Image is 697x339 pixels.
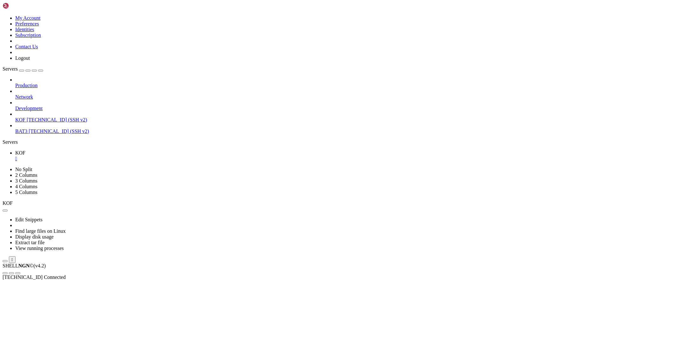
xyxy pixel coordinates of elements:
span: BAT3 [15,128,27,134]
a: Identities [15,27,34,32]
li: Network [15,88,694,100]
a: Edit Snippets [15,217,43,222]
a: Logout [15,55,30,61]
a: Production [15,83,694,88]
li: KOF [TECHNICAL_ID] (SSH v2) [15,111,694,123]
span: Network [15,94,33,100]
a: No Split [15,167,32,172]
a: KOF [15,150,694,162]
a: Network [15,94,694,100]
a: Development [15,106,694,111]
a: Display disk usage [15,234,54,239]
a: Preferences [15,21,39,26]
a: 4 Columns [15,184,37,189]
a: Extract tar file [15,240,44,245]
span: [TECHNICAL_ID] (SSH v2) [29,128,89,134]
a: 5 Columns [15,190,37,195]
a: Find large files on Linux [15,228,66,234]
button:  [9,256,16,263]
li: Development [15,100,694,111]
li: Production [15,77,694,88]
a: 3 Columns [15,178,37,183]
a: 2 Columns [15,172,37,178]
a: Servers [3,66,43,72]
div:  [11,257,13,262]
span: KOF [15,117,25,122]
a: BAT3 [TECHNICAL_ID] (SSH v2) [15,128,694,134]
a: Contact Us [15,44,38,49]
span: KOF [3,200,13,206]
a: KOF [TECHNICAL_ID] (SSH v2) [15,117,694,123]
a: Subscription [15,32,41,38]
li: BAT3 [TECHNICAL_ID] (SSH v2) [15,123,694,134]
span: Development [15,106,43,111]
span: Production [15,83,37,88]
span: [TECHNICAL_ID] (SSH v2) [27,117,87,122]
img: Shellngn [3,3,39,9]
span: Servers [3,66,18,72]
a: My Account [15,15,41,21]
a:  [15,156,694,162]
span: KOF [15,150,25,156]
a: View running processes [15,246,64,251]
div: Servers [3,139,694,145]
